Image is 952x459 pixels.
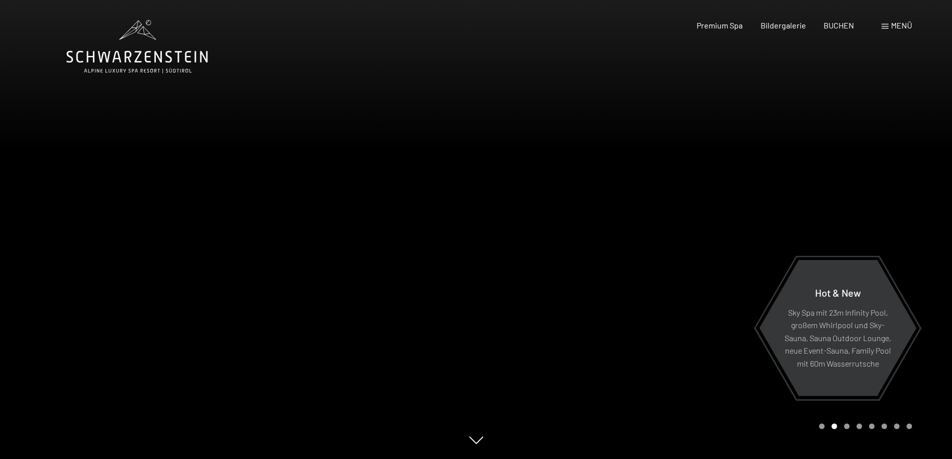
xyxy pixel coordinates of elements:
a: BUCHEN [824,20,854,30]
div: Carousel Page 5 [869,424,875,429]
span: Hot & New [815,286,861,298]
div: Carousel Page 3 [844,424,850,429]
div: Carousel Pagination [816,424,912,429]
a: Premium Spa [697,20,743,30]
p: Sky Spa mit 23m Infinity Pool, großem Whirlpool und Sky-Sauna, Sauna Outdoor Lounge, neue Event-S... [784,306,892,370]
div: Carousel Page 8 [907,424,912,429]
div: Carousel Page 6 [882,424,887,429]
div: Carousel Page 1 [819,424,825,429]
div: Carousel Page 2 (Current Slide) [832,424,837,429]
span: Menü [891,20,912,30]
div: Carousel Page 4 [857,424,862,429]
a: Hot & New Sky Spa mit 23m Infinity Pool, großem Whirlpool und Sky-Sauna, Sauna Outdoor Lounge, ne... [759,259,917,397]
div: Carousel Page 7 [894,424,900,429]
a: Bildergalerie [761,20,806,30]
